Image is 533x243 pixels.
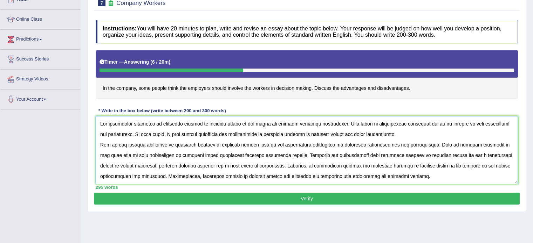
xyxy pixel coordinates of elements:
[124,59,149,65] b: Answering
[0,10,80,27] a: Online Class
[0,70,80,87] a: Strategy Videos
[103,26,137,31] b: Instructions:
[96,20,518,43] h4: You will have 20 minutes to plan, write and revise an essay about the topic below. Your response ...
[150,59,152,65] b: (
[0,50,80,67] a: Success Stories
[169,59,170,65] b: )
[0,30,80,47] a: Predictions
[100,59,170,65] h5: Timer —
[94,193,520,205] button: Verify
[96,184,518,191] div: 295 words
[0,90,80,107] a: Your Account
[96,107,228,114] div: * Write in the box below (write between 200 and 300 words)
[152,59,169,65] b: 6 / 20m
